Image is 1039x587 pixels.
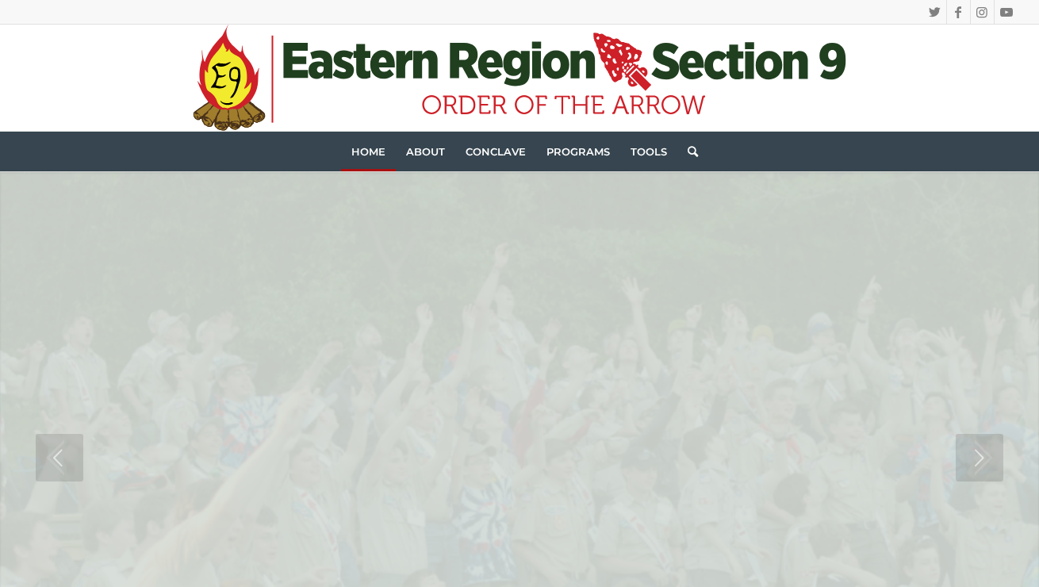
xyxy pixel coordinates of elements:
[620,132,677,171] a: Tools
[956,434,1003,481] a: jump to the next slide
[546,145,610,158] span: Programs
[396,132,455,171] a: About
[536,132,620,171] a: Programs
[351,145,385,158] span: Home
[631,145,667,158] span: Tools
[341,132,396,171] a: Home
[36,434,83,481] a: jump to the previous slide
[677,132,698,171] a: Search
[455,132,536,171] a: Conclave
[466,145,526,158] span: Conclave
[406,145,445,158] span: About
